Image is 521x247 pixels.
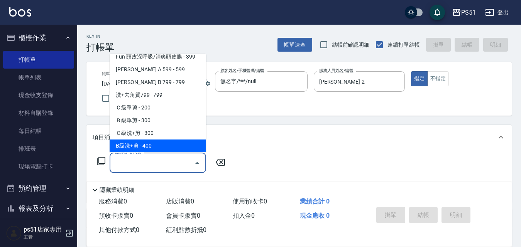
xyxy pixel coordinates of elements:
span: 服務消費 0 [99,198,127,205]
a: 打帳單 [3,51,74,69]
a: 每日結帳 [3,122,74,140]
span: 扣入金 0 [233,212,255,219]
a: 現金收支登錄 [3,86,74,104]
label: 顧客姓名/手機號碼/編號 [220,68,264,74]
div: 項目消費 [86,125,512,150]
span: [PERSON_NAME] B 799 - 799 [110,76,206,89]
span: [PERSON_NAME] A 599 - 599 [110,63,206,76]
span: 紅利點數折抵 0 [166,226,206,234]
span: 店販消費 0 [166,198,194,205]
a: 材料自購登錄 [3,104,74,122]
label: 服務人員姓名/編號 [319,68,353,74]
button: PS51 [449,5,479,20]
a: 現場電腦打卡 [3,158,74,175]
a: 排班表 [3,140,74,158]
span: 洗+去角質799 - 799 [110,89,206,101]
button: 不指定 [427,71,449,86]
button: 櫃檯作業 [3,28,74,48]
span: 連續打單結帳 [387,41,420,49]
h3: 打帳單 [86,42,114,53]
p: 項目消費 [93,133,116,141]
span: 會員卡販賣 0 [166,212,200,219]
h2: Key In [86,34,114,39]
p: 隱藏業績明細 [100,186,134,194]
span: B級洗+剪 - 400 [110,139,206,152]
span: Fun 頭皮深呼吸/清爽頭皮膜 - 399 [110,50,206,63]
span: Ｃ級單剪 - 200 [110,101,206,114]
label: 帳單日期 [102,71,118,77]
span: 預收卡販賣 0 [99,212,133,219]
button: Close [191,157,203,169]
button: 帳單速查 [277,38,312,52]
span: 結帳前確認明細 [332,41,370,49]
h5: ps51店家專用 [24,226,63,234]
button: 報表及分析 [3,198,74,218]
img: Logo [9,7,31,17]
span: Ｃ級洗+剪 - 300 [110,127,206,139]
span: 業績合計 0 [300,198,330,205]
div: PS51 [461,8,476,17]
a: 帳單列表 [3,69,74,86]
input: YYYY/MM/DD hh:mm [102,77,176,90]
button: 指定 [411,71,428,86]
button: 預約管理 [3,178,74,198]
span: 其他付款方式 0 [99,226,139,234]
p: 主管 [24,234,63,240]
button: 登出 [482,5,512,20]
span: 現金應收 0 [300,212,330,219]
button: save [430,5,445,20]
span: 使用預收卡 0 [233,198,267,205]
img: Person [6,225,22,241]
span: 免費剪髮 - 100 [110,152,206,165]
button: 客戶管理 [3,218,74,238]
span: Ｂ級單剪 - 300 [110,114,206,127]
